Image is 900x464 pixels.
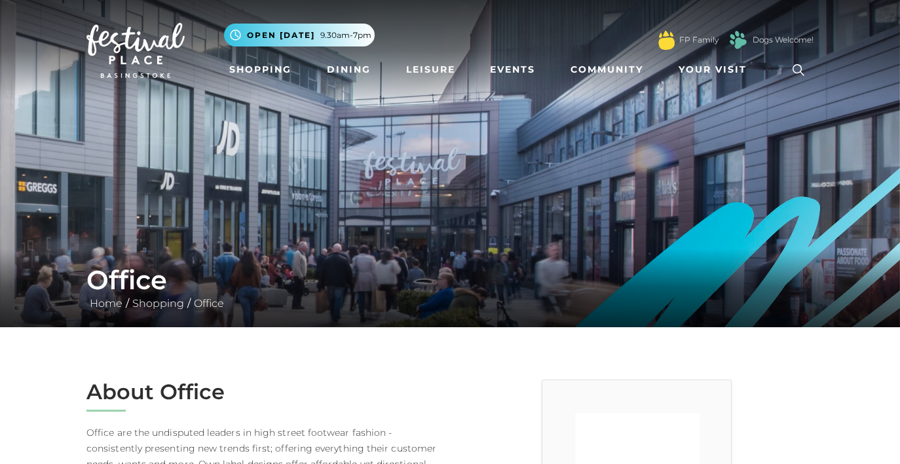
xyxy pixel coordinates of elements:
[86,380,440,404] h2: About Office
[401,58,460,82] a: Leisure
[224,58,297,82] a: Shopping
[247,29,315,41] span: Open [DATE]
[320,29,371,41] span: 9.30am-7pm
[224,24,375,46] button: Open [DATE] 9.30am-7pm
[191,297,227,310] a: Office
[673,58,759,82] a: Your Visit
[77,264,823,312] div: / /
[565,58,648,82] a: Community
[86,23,185,78] img: Festival Place Logo
[753,34,814,46] a: Dogs Welcome!
[679,34,719,46] a: FP Family
[129,297,187,310] a: Shopping
[485,58,540,82] a: Events
[86,297,126,310] a: Home
[322,58,376,82] a: Dining
[679,63,747,77] span: Your Visit
[86,264,814,296] h1: Office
